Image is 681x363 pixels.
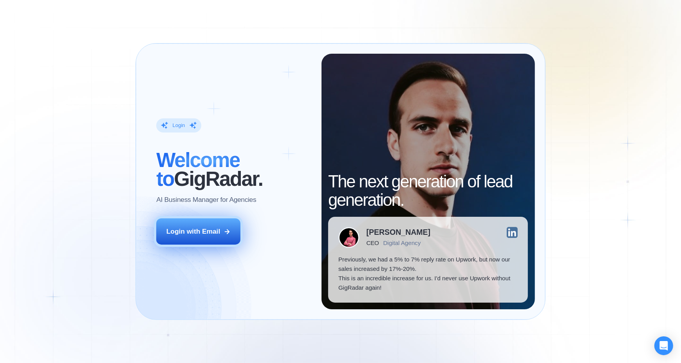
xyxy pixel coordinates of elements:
[173,122,185,129] div: Login
[166,227,220,236] div: Login with Email
[367,240,379,246] div: CEO
[156,149,240,190] span: Welcome to
[156,151,311,189] h2: ‍ GigRadar.
[156,218,240,245] button: Login with Email
[328,172,528,210] h2: The next generation of lead generation.
[338,255,518,292] p: Previously, we had a 5% to 7% reply rate on Upwork, but now our sales increased by 17%-20%. This ...
[654,336,673,355] div: Open Intercom Messenger
[367,229,431,236] div: [PERSON_NAME]
[383,240,421,246] div: Digital Agency
[156,195,256,205] p: AI Business Manager for Agencies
